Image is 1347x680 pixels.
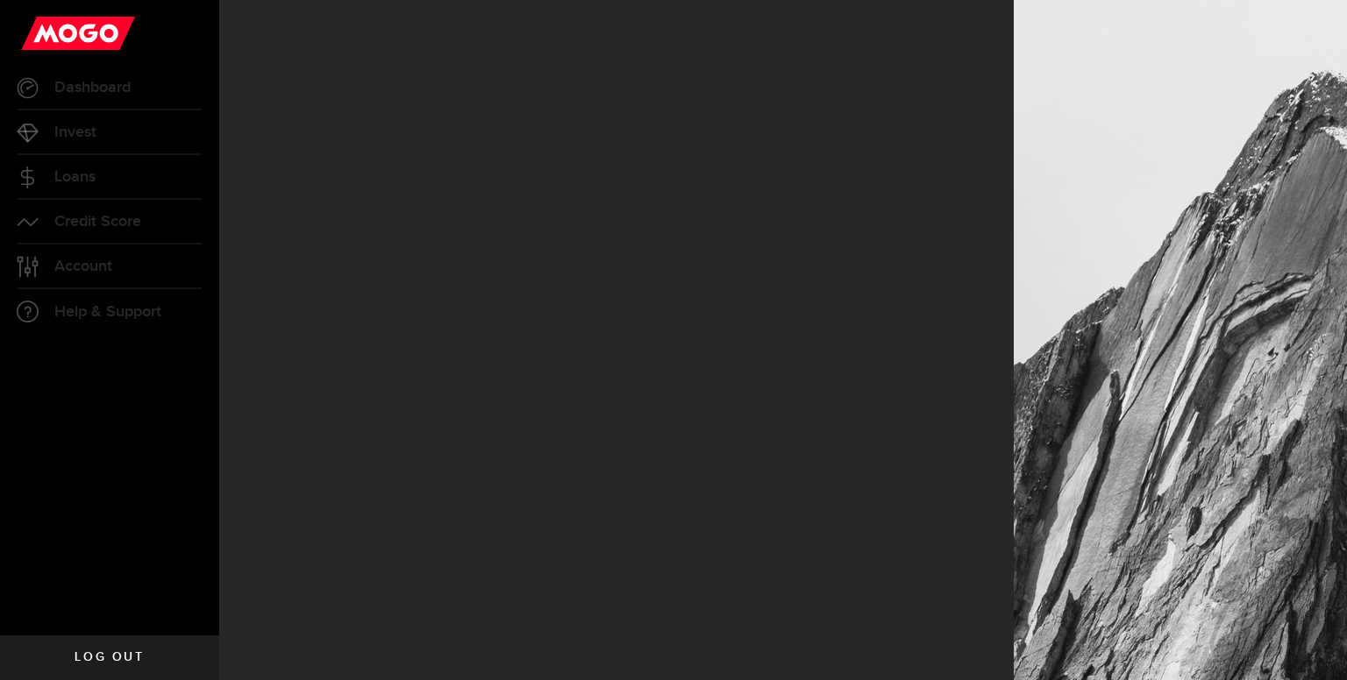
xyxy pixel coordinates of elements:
[54,80,131,96] span: Dashboard
[54,304,161,320] span: Help & Support
[54,259,112,274] span: Account
[75,651,144,663] span: Log out
[54,169,96,185] span: Loans
[54,214,141,230] span: Credit Score
[54,124,96,140] span: Invest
